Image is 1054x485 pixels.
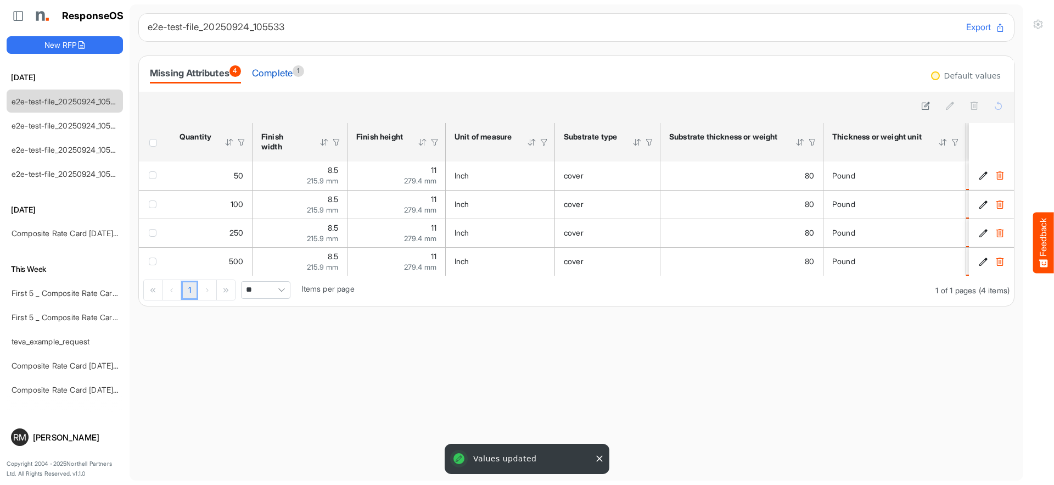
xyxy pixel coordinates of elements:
[832,228,855,237] span: Pound
[555,190,660,219] td: cover is template cell Column Header httpsnorthellcomontologiesmapping-rulesmaterialhassubstratem...
[171,190,253,219] td: 100 is template cell Column Header httpsnorthellcomontologiesmapping-rulesorderhasquantity
[994,199,1005,210] button: Delete
[978,227,989,238] button: Edit
[660,219,823,247] td: 80 is template cell Column Header httpsnorthellcomontologiesmapping-rulesmaterialhasmaterialthick...
[253,161,347,190] td: 8.5 is template cell Column Header httpsnorthellcomontologiesmapping-rulesmeasurementhasfinishsiz...
[669,132,781,142] div: Substrate thickness or weight
[431,194,436,204] span: 11
[12,97,124,106] a: e2e-test-file_20250924_105533
[644,137,654,147] div: Filter Icon
[994,170,1005,181] button: Delete
[12,145,122,154] a: e2e-test-file_20250924_105318
[446,247,555,276] td: Inch is template cell Column Header httpsnorthellcomontologiesmapping-rulesmeasurementhasunitofme...
[969,247,1016,276] td: d894866e-cee3-41f8-91fb-a59f4abeb8eb is template cell Column Header
[139,247,171,276] td: checkbox
[7,204,123,216] h6: [DATE]
[253,219,347,247] td: 8.5 is template cell Column Header httpsnorthellcomontologiesmapping-rulesmeasurementhasfinishsiz...
[12,121,124,130] a: e2e-test-file_20250924_105529
[404,234,436,243] span: 279.4 mm
[181,281,198,300] a: Page 1 of 1 Pages
[455,132,513,142] div: Unit of measure
[564,132,618,142] div: Substrate type
[241,281,290,299] span: Pagerdropdown
[594,453,605,464] button: Close
[7,71,123,83] h6: [DATE]
[660,190,823,219] td: 80 is template cell Column Header httpsnorthellcomontologiesmapping-rulesmaterialhasmaterialthick...
[33,433,119,442] div: [PERSON_NAME]
[198,280,217,300] div: Go to next page
[446,161,555,190] td: Inch is template cell Column Header httpsnorthellcomontologiesmapping-rulesmeasurementhasunitofme...
[966,20,1005,35] button: Export
[139,161,171,190] td: checkbox
[261,132,305,152] div: Finish width
[229,65,241,77] span: 4
[356,132,403,142] div: Finish height
[832,199,855,209] span: Pound
[139,219,171,247] td: checkbox
[328,194,338,204] span: 8.5
[935,286,976,295] span: 1 of 1 pages
[455,171,469,180] span: Inch
[823,219,966,247] td: Pound is template cell Column Header httpsnorthellcomontologiesmapping-rulesmaterialhasmaterialth...
[832,171,855,180] span: Pound
[969,161,1016,190] td: 460c8002-c617-448e-aa23-19c565dc4833 is template cell Column Header
[217,280,235,300] div: Go to last page
[139,123,171,161] th: Header checkbox
[150,65,241,81] div: Missing Attributes
[7,263,123,275] h6: This Week
[229,228,243,237] span: 250
[555,247,660,276] td: cover is template cell Column Header httpsnorthellcomontologiesmapping-rulesmaterialhassubstratem...
[307,234,338,243] span: 215.9 mm
[404,263,436,271] span: 279.4 mm
[978,256,989,267] button: Edit
[12,313,154,322] a: First 5 _ Composite Rate Card [DATE] (2)
[455,199,469,209] span: Inch
[455,228,469,237] span: Inch
[555,219,660,247] td: cover is template cell Column Header httpsnorthellcomontologiesmapping-rulesmaterialhassubstratem...
[660,161,823,190] td: 80 is template cell Column Header httpsnorthellcomontologiesmapping-rulesmaterialhasmaterialthick...
[13,433,26,442] span: RM
[555,161,660,190] td: cover is template cell Column Header httpsnorthellcomontologiesmapping-rulesmaterialhassubstratem...
[564,171,584,180] span: cover
[7,459,123,478] p: Copyright 2004 - 2025 Northell Partners Ltd. All Rights Reserved. v 1.1.0
[148,23,957,32] h6: e2e-test-file_20250924_105533
[237,137,246,147] div: Filter Icon
[969,219,1016,247] td: 131a52dd-5584-4307-b296-ef2ff93318d0 is template cell Column Header
[564,257,584,266] span: cover
[431,165,436,175] span: 11
[447,446,607,472] div: Values updated
[808,137,817,147] div: Filter Icon
[978,170,989,181] button: Edit
[805,171,814,180] span: 80
[347,190,446,219] td: 11 is template cell Column Header httpsnorthellcomontologiesmapping-rulesmeasurementhasfinishsize...
[30,5,52,27] img: Northell
[171,247,253,276] td: 500 is template cell Column Header httpsnorthellcomontologiesmapping-rulesorderhasquantity
[660,247,823,276] td: 80 is template cell Column Header httpsnorthellcomontologiesmapping-rulesmaterialhasmaterialthick...
[994,227,1005,238] button: Delete
[328,165,338,175] span: 8.5
[539,137,549,147] div: Filter Icon
[978,199,989,210] button: Edit
[823,161,966,190] td: Pound is template cell Column Header httpsnorthellcomontologiesmapping-rulesmaterialhasmaterialth...
[234,171,243,180] span: 50
[347,247,446,276] td: 11 is template cell Column Header httpsnorthellcomontologiesmapping-rulesmeasurementhasfinishsize...
[805,199,814,209] span: 80
[455,257,469,266] span: Inch
[431,223,436,232] span: 11
[62,10,124,22] h1: ResponseOS
[404,205,436,214] span: 279.4 mm
[564,199,584,209] span: cover
[328,252,338,261] span: 8.5
[832,257,855,266] span: Pound
[347,219,446,247] td: 11 is template cell Column Header httpsnorthellcomontologiesmapping-rulesmeasurementhasfinishsize...
[347,161,446,190] td: 11 is template cell Column Header httpsnorthellcomontologiesmapping-rulesmeasurementhasfinishsize...
[12,228,142,238] a: Composite Rate Card [DATE]_smaller
[307,263,338,271] span: 215.9 mm
[431,252,436,261] span: 11
[979,286,1010,295] span: (4 items)
[171,161,253,190] td: 50 is template cell Column Header httpsnorthellcomontologiesmapping-rulesorderhasquantity
[446,219,555,247] td: Inch is template cell Column Header httpsnorthellcomontologiesmapping-rulesmeasurementhasunitofme...
[564,228,584,237] span: cover
[144,280,162,300] div: Go to first page
[1033,212,1054,273] button: Feedback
